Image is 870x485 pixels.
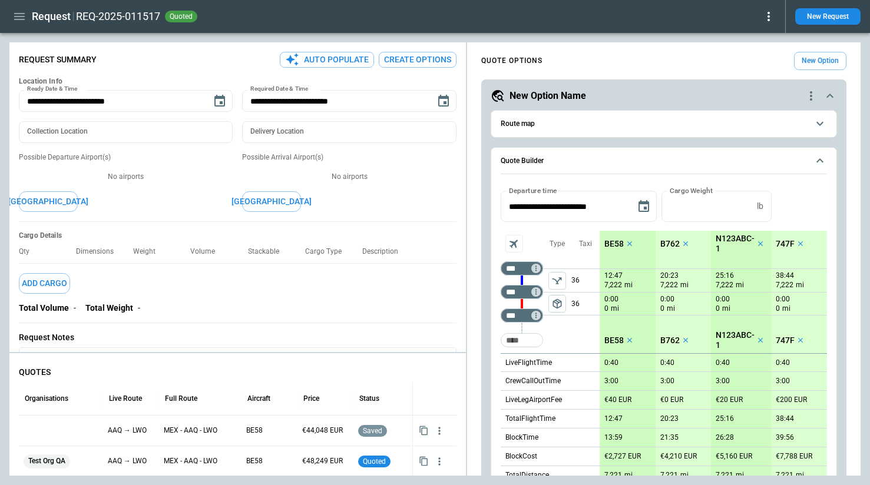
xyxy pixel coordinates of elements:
[716,271,734,280] p: 25:16
[19,172,233,182] p: No airports
[604,377,618,386] p: 3:00
[242,172,456,182] p: No airports
[246,426,293,436] p: BE58
[24,446,70,476] span: Test Org QA
[505,470,549,480] p: TotalDistance
[604,280,622,290] p: 7,222
[138,303,140,313] p: -
[632,195,656,218] button: Choose date, selected date is Oct 3, 2025
[716,414,734,423] p: 25:16
[660,335,680,346] p: B762
[302,426,349,436] p: €44,048 EUR
[501,285,543,299] div: Too short
[25,394,68,403] div: Organisations
[660,295,674,304] p: 0:00
[571,293,600,315] p: 36
[660,239,680,249] p: B762
[481,58,542,64] h4: QUOTE OPTIONS
[19,55,97,65] p: Request Summary
[167,12,195,21] span: quoted
[27,85,77,94] label: Ready Date & Time
[501,157,544,165] h6: Quote Builder
[736,470,744,480] p: mi
[505,235,523,253] span: Aircraft selection
[108,426,154,436] p: AAQ → LWO
[624,470,633,480] p: mi
[804,89,818,103] div: quote-option-actions
[604,239,624,249] p: BE58
[722,304,730,314] p: mi
[360,427,385,435] span: saved
[776,396,807,404] p: €200 EUR
[85,303,133,313] p: Total Weight
[501,333,543,347] div: Too short
[660,471,678,480] p: 7,221
[358,446,408,476] div: Quoted
[776,335,795,346] p: 747F
[74,303,76,313] p: -
[548,272,566,290] button: left aligned
[716,471,733,480] p: 7,221
[164,456,237,466] p: MEX - AAQ - LWO
[604,433,623,442] p: 13:59
[716,280,733,290] p: 7,222
[604,304,608,314] p: 0
[794,52,846,70] button: New Option
[776,452,812,461] p: €7,788 EUR
[362,247,408,256] p: Description
[716,358,730,367] p: 0:40
[416,423,431,438] button: Copy quote content
[76,9,160,24] h2: REQ-2025-011517
[604,271,623,280] p: 12:47
[571,269,600,292] p: 36
[32,9,71,24] h1: Request
[736,280,744,290] p: mi
[19,303,69,313] p: Total Volume
[604,358,618,367] p: 0:40
[680,280,689,290] p: mi
[19,152,233,162] p: Possible Departure Airport(s)
[604,295,618,304] p: 0:00
[660,271,679,280] p: 20:23
[660,377,674,386] p: 3:00
[501,261,543,275] div: Too short
[716,234,755,254] p: N123ABC-1
[248,247,289,256] p: Stackable
[660,414,679,423] p: 20:23
[660,304,664,314] p: 0
[432,89,455,113] button: Choose date, selected date is Oct 31, 2025
[548,295,566,313] span: Type of sector
[133,247,165,256] p: Weight
[796,280,804,290] p: mi
[19,231,456,240] h6: Cargo Details
[795,8,861,25] button: New Request
[165,394,197,403] div: Full Route
[246,456,293,466] p: BE58
[757,201,763,211] p: lb
[776,295,790,304] p: 0:00
[491,89,837,103] button: New Option Namequote-option-actions
[604,396,631,404] p: €40 EUR
[280,52,374,68] button: Auto Populate
[242,191,301,212] button: [GEOGRAPHIC_DATA]
[510,89,586,102] h5: New Option Name
[796,470,804,480] p: mi
[505,433,538,443] p: BlockTime
[611,304,619,314] p: mi
[109,394,142,403] div: Live Route
[716,396,743,404] p: €20 EUR
[208,89,231,113] button: Choose date, selected date is Oct 11, 2025
[358,416,408,446] div: Saved
[660,452,697,461] p: €4,210 EUR
[242,152,456,162] p: Possible Arrival Airport(s)
[305,247,351,256] p: Cargo Type
[670,185,713,195] label: Cargo Weight
[604,452,641,461] p: €2,727 EUR
[190,247,224,256] p: Volume
[509,185,557,195] label: Departure time
[551,298,563,310] span: package_2
[716,295,730,304] p: 0:00
[303,394,319,403] div: Price
[776,471,793,480] p: 7,221
[776,414,794,423] p: 38:44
